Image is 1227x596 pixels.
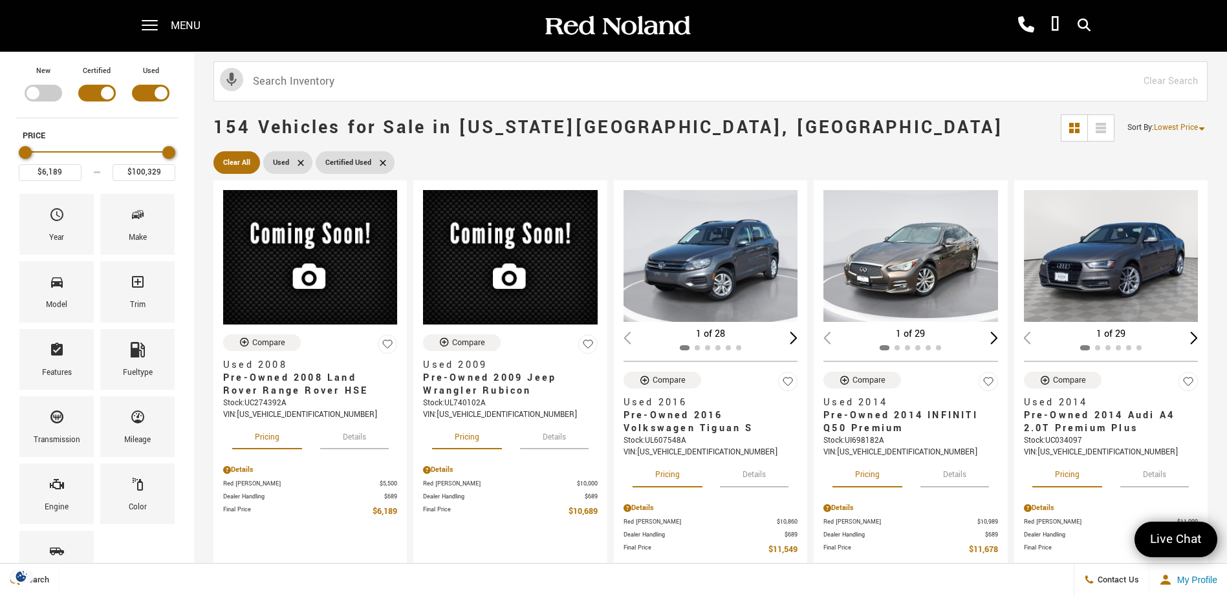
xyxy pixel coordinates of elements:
span: Year [49,204,65,231]
button: Compare Vehicle [423,334,501,351]
div: Pricing Details - Pre-Owned 2014 Audi A4 2.0T Premium Plus [1024,502,1198,514]
a: Used 2014Pre-Owned 2014 Audi A4 2.0T Premium Plus [1024,396,1198,435]
label: Certified [83,65,111,78]
span: Lowest Price [1154,122,1198,133]
div: Next slide [1190,332,1198,344]
span: Final Price [624,543,768,557]
span: Clear All [223,154,250,171]
button: details tab [520,421,589,449]
span: Red [PERSON_NAME] [624,517,777,527]
div: FeaturesFeatures [19,329,94,390]
span: Bodystyle [49,540,65,568]
span: Used 2009 [423,359,587,372]
div: 1 / 2 [624,190,799,322]
div: Color [129,500,147,515]
button: pricing tab [232,421,302,449]
span: Engine [49,473,65,500]
span: Dealer Handling [1024,530,1185,540]
div: MileageMileage [100,396,175,457]
a: Red [PERSON_NAME] $10,860 [624,517,798,527]
div: Compare [852,374,885,386]
a: Final Price $11,689 [1024,543,1198,557]
div: Engine [45,500,69,515]
span: Red [PERSON_NAME] [823,517,977,527]
label: Used [143,65,159,78]
div: Pricing Details - Pre-Owned 2008 Land Rover Range Rover HSE With Navigation & 4WD [223,464,397,476]
button: pricing tab [832,458,902,487]
div: Year [49,231,64,245]
span: $689 [585,492,598,502]
button: details tab [1120,458,1189,487]
span: Used 2014 [823,396,988,409]
input: Minimum [19,164,81,181]
input: Search Inventory [213,61,1208,101]
span: $11,549 [768,543,798,557]
div: 1 / 2 [1024,190,1200,322]
div: Transmission [34,433,80,447]
div: Pricing Details - Pre-Owned 2009 Jeep Wrangler Rubicon 4WD [423,464,597,476]
a: Used 2009Pre-Owned 2009 Jeep Wrangler Rubicon [423,359,597,398]
span: Final Price [1024,543,1169,557]
button: Compare Vehicle [624,372,701,388]
a: Used 2016Pre-Owned 2016 Volkswagen Tiguan S [624,396,798,435]
div: Fueltype [123,366,153,380]
a: Live Chat [1135,522,1217,557]
a: Dealer Handling $689 [223,492,397,502]
div: Mileage [124,433,151,447]
div: Trim [130,298,146,312]
input: Maximum [113,164,175,181]
span: $10,689 [569,505,598,518]
button: Save Vehicle [378,334,397,359]
span: Contact Us [1094,574,1139,586]
div: Features [42,366,72,380]
a: Red [PERSON_NAME] $5,500 [223,479,397,489]
div: 1 of 28 [624,327,798,341]
button: Compare Vehicle [223,334,301,351]
button: pricing tab [432,421,502,449]
a: Final Price $10,689 [423,505,597,518]
a: Final Price $6,189 [223,505,397,518]
svg: Click to toggle on voice search [220,68,243,91]
span: Model [49,271,65,298]
div: MakeMake [100,194,175,255]
div: Stock : UL740102A [423,398,597,409]
button: Save Vehicle [578,334,598,359]
div: VIN: [US_VEHICLE_IDENTIFICATION_NUMBER] [423,409,597,421]
button: pricing tab [1032,458,1102,487]
h5: Price [23,130,171,142]
div: VIN: [US_VEHICLE_IDENTIFICATION_NUMBER] [823,447,997,458]
button: Save Vehicle [1178,372,1198,397]
span: $5,500 [380,479,397,489]
span: Red [PERSON_NAME] [1024,517,1177,527]
span: $11,678 [969,543,998,557]
span: Color [130,473,146,500]
span: Pre-Owned 2016 Volkswagen Tiguan S [624,409,788,435]
a: Dealer Handling $689 [823,530,997,540]
div: Stock : UL607548A [624,435,798,447]
div: TrimTrim [100,261,175,322]
div: Pricing Details - Pre-Owned 2014 INFINITI Q50 Premium With Navigation & AWD [823,502,997,514]
span: 154 Vehicles for Sale in [US_STATE][GEOGRAPHIC_DATA], [GEOGRAPHIC_DATA] [213,115,1003,140]
button: details tab [920,458,989,487]
div: Maximum Price [162,146,175,159]
div: FueltypeFueltype [100,329,175,390]
div: 1 / 2 [823,190,999,322]
span: Dealer Handling [423,492,584,502]
span: Pre-Owned 2009 Jeep Wrangler Rubicon [423,372,587,398]
div: VIN: [US_VEHICLE_IDENTIFICATION_NUMBER] [223,409,397,421]
div: 1 of 29 [823,327,997,341]
span: Pre-Owned 2008 Land Rover Range Rover HSE [223,372,387,398]
div: Compare [653,374,686,386]
img: 2014 INFINITI Q50 Premium 1 [823,190,999,322]
span: $689 [785,530,798,540]
div: VIN: [US_VEHICLE_IDENTIFICATION_NUMBER] [1024,447,1198,458]
img: 2009 Jeep Wrangler Rubicon [423,190,597,325]
span: Live Chat [1144,531,1208,548]
span: Final Price [823,543,968,557]
img: Opt-Out Icon [6,569,36,583]
img: 2008 Land Rover Range Rover HSE [223,190,397,325]
div: Next slide [790,332,798,344]
div: Model [46,298,67,312]
span: $10,989 [977,517,998,527]
a: Final Price $11,549 [624,543,798,557]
